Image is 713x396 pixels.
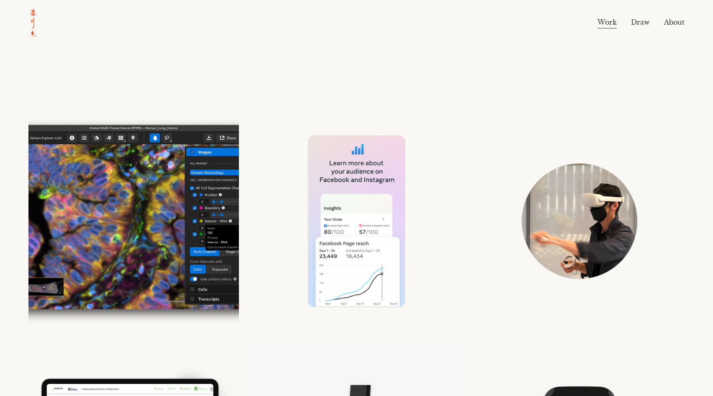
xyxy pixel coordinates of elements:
[251,116,462,327] a: Insights
[598,16,617,29] a: Work
[28,8,38,37] img: Roger Zhu
[664,16,685,29] a: About
[28,116,239,327] a: Xenium Explorer
[631,16,650,29] a: Draw
[474,116,685,327] a: Meta Reality Lab 🔒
